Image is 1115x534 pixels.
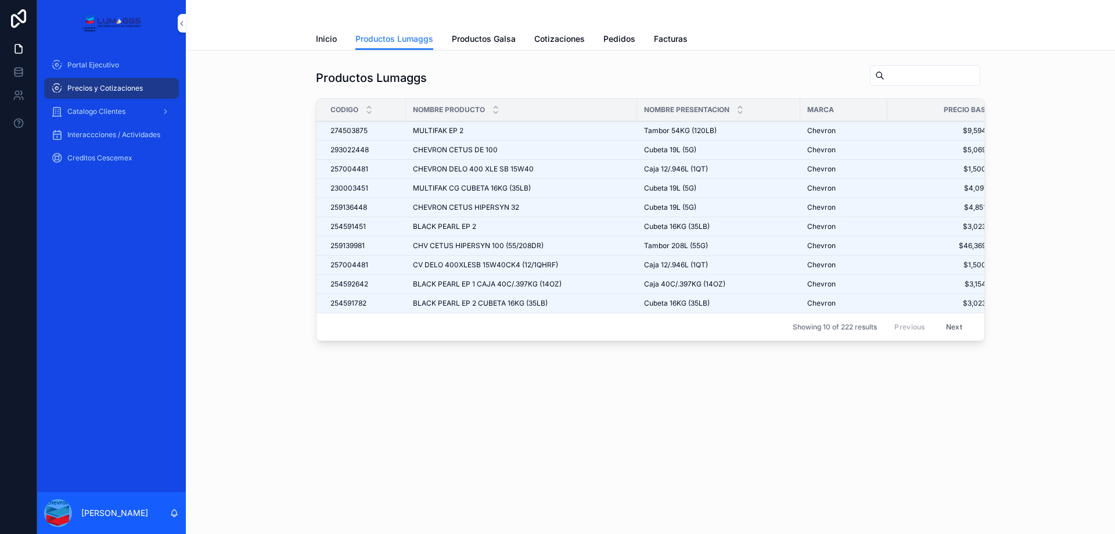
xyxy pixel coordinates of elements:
span: CV DELO 400XLESB 15W40CK4 (12/1QHRF) [413,260,558,270]
span: Chevron [807,241,836,250]
span: Facturas [654,33,688,45]
a: CV DELO 400XLESB 15W40CK4 (12/1QHRF) [413,260,630,270]
a: Chevron [807,260,880,270]
a: Tambor 208L (55G) [644,241,793,250]
span: Cubeta 16KG (35LB) [644,299,710,308]
span: Chevron [807,126,836,135]
span: Inicio [316,33,337,45]
a: CHEVRON CETUS HIPERSYN 32 [413,203,630,212]
span: 230003451 [330,184,368,193]
span: 254591782 [330,299,366,308]
span: Creditos Cescemex [67,153,132,163]
a: Chevron [807,184,880,193]
span: Caja 12/.946L (1QT) [644,164,708,174]
span: BLACK PEARL EP 2 CUBETA 16KG (35LB) [413,299,548,308]
a: Cotizaciones [534,28,585,52]
span: MULTIFAK CG CUBETA 16KG (35LB) [413,184,531,193]
img: App logo [82,14,141,33]
button: Next [938,318,970,336]
span: Productos Galsa [452,33,516,45]
span: Chevron [807,299,836,308]
span: Tambor 54KG (120LB) [644,126,717,135]
span: 274503875 [330,126,368,135]
span: Tambor 208L (55G) [644,241,708,250]
a: 259136448 [330,203,399,212]
span: Cotizaciones [534,33,585,45]
a: 254592642 [330,279,399,289]
span: 254591451 [330,222,366,231]
span: Showing 10 of 222 results [793,322,877,332]
a: Precios y Cotizaciones [44,78,179,99]
span: 257004481 [330,164,368,174]
a: MULTIFAK EP 2 [413,126,630,135]
span: Nombre Producto [413,105,485,114]
span: Codigo [330,105,358,114]
span: Chevron [807,203,836,212]
a: $1,500.00 [887,164,997,174]
a: Facturas [654,28,688,52]
a: Cubeta 19L (5G) [644,203,793,212]
a: Creditos Cescemex [44,148,179,169]
span: 254592642 [330,279,368,289]
a: Productos Lumaggs [355,28,433,51]
a: 254591451 [330,222,399,231]
a: 257004481 [330,260,399,270]
span: Cubeta 16KG (35LB) [644,222,710,231]
a: 230003451 [330,184,399,193]
span: BLACK PEARL EP 1 CAJA 40C/.397KG (14OZ) [413,279,562,289]
a: Caja 12/.946L (1QT) [644,260,793,270]
span: MULTIFAK EP 2 [413,126,463,135]
span: Marca [807,105,834,114]
a: $3,154.00 [887,279,997,289]
span: Caja 12/.946L (1QT) [644,260,708,270]
span: Productos Lumaggs [355,33,433,45]
span: Chevron [807,222,836,231]
span: $3,023.00 [887,222,997,231]
span: Caja 40C/.397KG (14OZ) [644,279,725,289]
div: scrollable content [37,46,186,184]
span: Catalogo Clientes [67,107,125,116]
span: $4,097.28 [887,184,997,193]
span: Chevron [807,279,836,289]
a: Chevron [807,164,880,174]
a: $4,851.00 [887,203,997,212]
a: $1,500.00 [887,260,997,270]
a: Chevron [807,203,880,212]
span: Pedidos [603,33,635,45]
span: Interaccciones / Actividades [67,130,160,139]
a: Chevron [807,279,880,289]
a: Cubeta 19L (5G) [644,145,793,155]
a: Chevron [807,126,880,135]
a: Inicio [316,28,337,52]
span: Cubeta 19L (5G) [644,184,696,193]
a: Chevron [807,222,880,231]
a: Chevron [807,241,880,250]
span: Cubeta 19L (5G) [644,203,696,212]
span: Precio Base [944,105,990,114]
span: CHEVRON DELO 400 XLE SB 15W40 [413,164,534,174]
a: MULTIFAK CG CUBETA 16KG (35LB) [413,184,630,193]
span: BLACK PEARL EP 2 [413,222,476,231]
a: Caja 40C/.397KG (14OZ) [644,279,793,289]
a: 293022448 [330,145,399,155]
span: Chevron [807,145,836,155]
a: Tambor 54KG (120LB) [644,126,793,135]
a: BLACK PEARL EP 2 [413,222,630,231]
a: $46,369.00 [887,241,997,250]
span: CHV CETUS HIPERSYN 100 (55/208DR) [413,241,544,250]
span: 293022448 [330,145,369,155]
span: $5,069.00 [887,145,997,155]
a: 274503875 [330,126,399,135]
span: Cubeta 19L (5G) [644,145,696,155]
p: [PERSON_NAME] [81,507,148,519]
a: Cubeta 19L (5G) [644,184,793,193]
a: BLACK PEARL EP 1 CAJA 40C/.397KG (14OZ) [413,279,630,289]
a: CHEVRON CETUS DE 100 [413,145,630,155]
a: Cubeta 16KG (35LB) [644,222,793,231]
a: Chevron [807,299,880,308]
